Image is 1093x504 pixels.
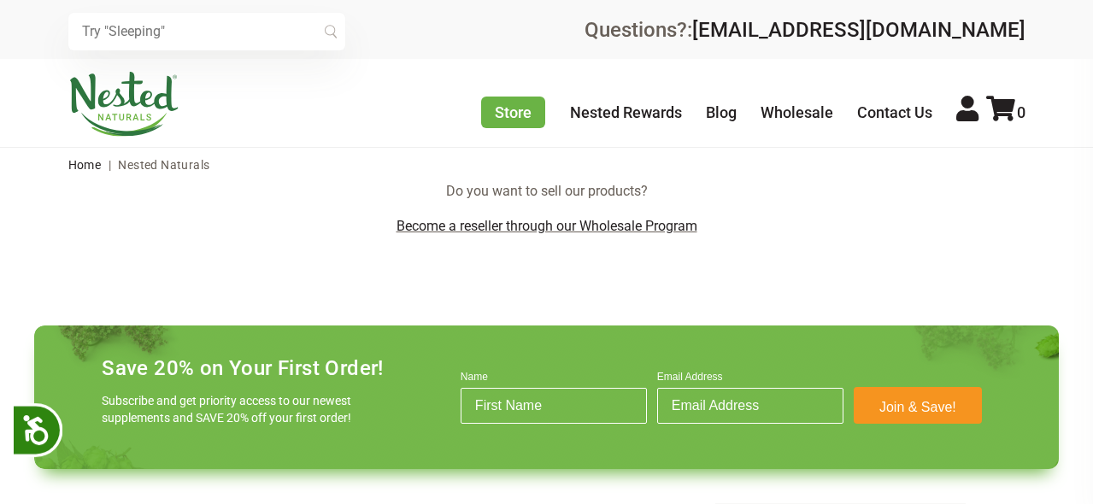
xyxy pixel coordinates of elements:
[761,103,833,121] a: Wholesale
[68,72,179,137] img: Nested Naturals
[102,356,384,380] h4: Save 20% on Your First Order!
[461,388,647,424] input: First Name
[585,20,1025,40] div: Questions?:
[68,13,345,50] input: Try "Sleeping"
[461,371,647,388] label: Name
[68,158,102,172] a: Home
[397,218,697,234] a: Become a reseller through our Wholesale Program
[102,392,358,426] p: Subscribe and get priority access to our newest supplements and SAVE 20% off your first order!
[481,97,545,128] a: Store
[692,18,1025,42] a: [EMAIL_ADDRESS][DOMAIN_NAME]
[857,103,932,121] a: Contact Us
[854,387,982,424] button: Join & Save!
[986,103,1025,121] a: 0
[657,388,843,424] input: Email Address
[68,148,1025,182] nav: breadcrumbs
[118,158,209,172] span: Nested Naturals
[657,371,843,388] label: Email Address
[1017,103,1025,121] span: 0
[570,103,682,121] a: Nested Rewards
[104,158,115,172] span: |
[706,103,737,121] a: Blog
